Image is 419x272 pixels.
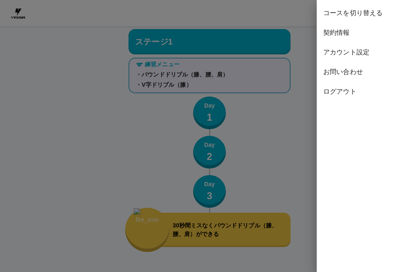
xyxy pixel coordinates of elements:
[317,82,419,101] div: ログアウト
[323,8,412,18] span: コースを切り替える
[323,67,412,77] span: お問い合わせ
[323,28,412,38] span: 契約情報
[323,47,412,57] span: アカウント設定
[317,43,419,62] div: アカウント設定
[323,87,412,97] span: ログアウト
[317,3,419,23] div: コースを切り替える
[317,62,419,82] div: お問い合わせ
[317,23,419,43] div: 契約情報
